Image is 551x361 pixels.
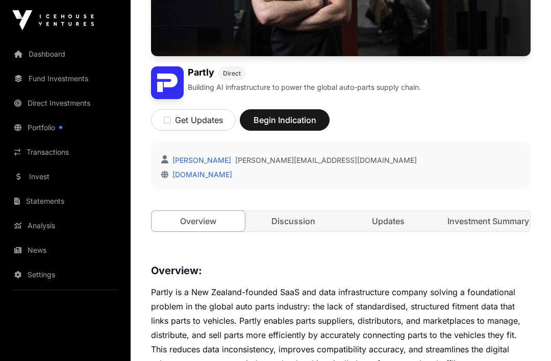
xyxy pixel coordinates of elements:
a: [PERSON_NAME] [170,156,231,165]
a: Dashboard [8,43,122,65]
img: Partly [151,67,184,100]
a: Direct Investments [8,92,122,114]
span: Begin Indication [253,114,317,127]
a: [PERSON_NAME][EMAIL_ADDRESS][DOMAIN_NAME] [235,156,417,166]
span: Direct [223,70,241,78]
a: Portfolio [8,116,122,139]
a: Invest [8,165,122,188]
a: Fund Investments [8,67,122,90]
a: Investment Summary [437,211,531,232]
a: News [8,239,122,261]
nav: Tabs [152,211,530,232]
a: Analysis [8,214,122,237]
h1: Partly [188,67,214,81]
button: Begin Indication [240,110,330,131]
a: [DOMAIN_NAME] [168,171,232,179]
a: Transactions [8,141,122,163]
button: Get Updates [151,110,236,131]
a: Updates [342,211,435,232]
h3: Overview: [151,263,531,279]
a: Settings [8,263,122,286]
a: Overview [151,211,245,232]
img: Icehouse Ventures Logo [12,10,94,31]
a: Discussion [247,211,340,232]
p: Building AI infrastructure to power the global auto-parts supply chain. [188,83,421,93]
a: Statements [8,190,122,212]
a: Begin Indication [240,120,330,130]
iframe: Chat Widget [500,312,551,361]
